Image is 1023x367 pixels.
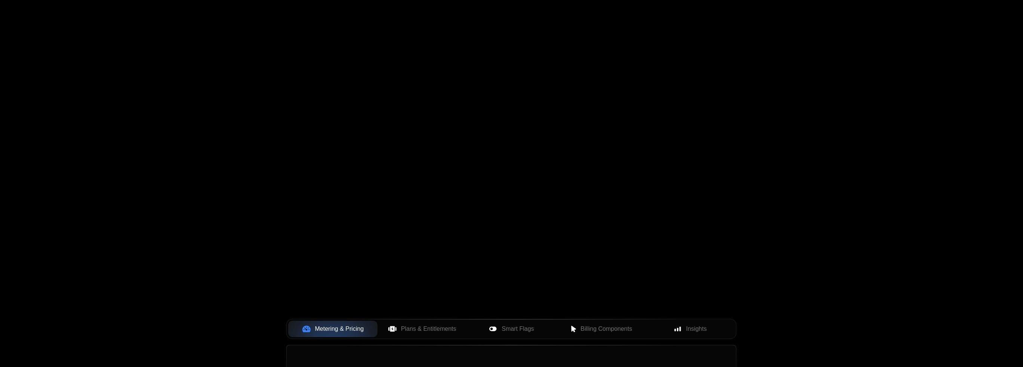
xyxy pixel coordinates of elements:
button: Smart Flags [467,321,556,337]
button: Plans & Entitlements [378,321,467,337]
span: Plans & Entitlements [401,324,456,333]
button: Billing Components [556,321,645,337]
span: Metering & Pricing [315,324,364,333]
span: Insights [686,324,707,333]
button: Insights [645,321,735,337]
button: Metering & Pricing [288,321,378,337]
span: Smart Flags [502,324,534,333]
span: Billing Components [580,324,632,333]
